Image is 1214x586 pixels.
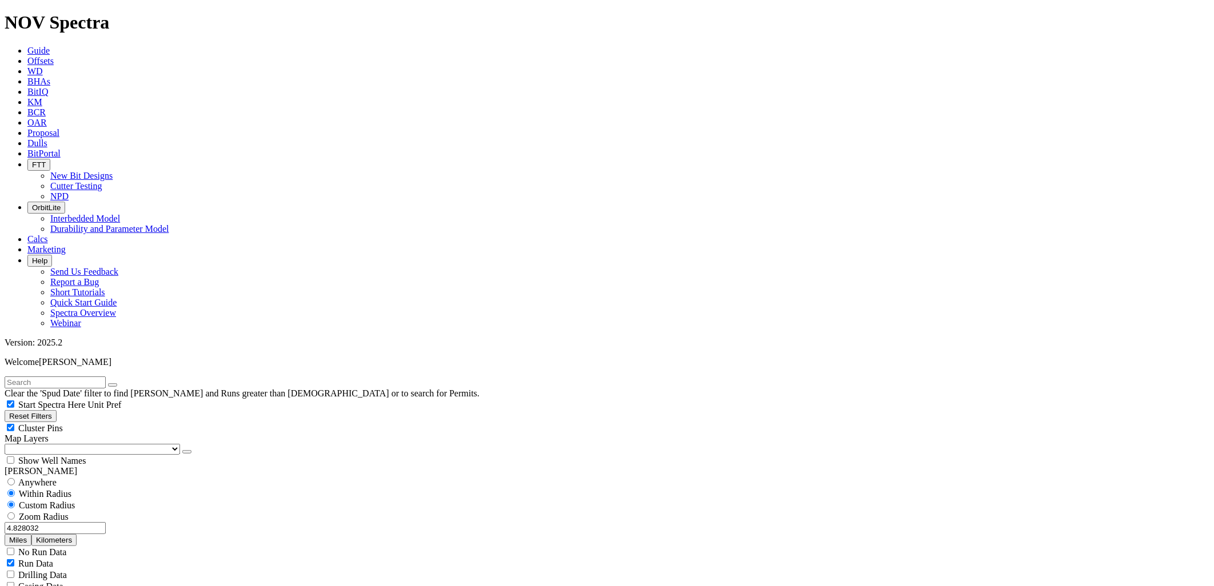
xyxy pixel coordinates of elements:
a: Send Us Feedback [50,267,118,276]
button: Help [27,255,52,267]
h1: NOV Spectra [5,12,1209,33]
span: Run Data [18,559,53,568]
a: Spectra Overview [50,308,116,318]
span: Map Layers [5,434,49,443]
button: Miles [5,534,31,546]
span: Within Radius [19,489,71,499]
span: No Run Data [18,547,66,557]
div: Version: 2025.2 [5,338,1209,348]
span: Unit Pref [87,400,121,410]
a: Quick Start Guide [50,298,117,307]
span: Cluster Pins [18,423,63,433]
span: Start Spectra Here [18,400,85,410]
a: OAR [27,118,47,127]
a: Calcs [27,234,48,244]
a: BHAs [27,77,50,86]
span: [PERSON_NAME] [39,357,111,367]
a: Marketing [27,244,66,254]
a: Proposal [27,128,59,138]
p: Welcome [5,357,1209,367]
span: OrbitLite [32,203,61,212]
a: KM [27,97,42,107]
span: Anywhere [18,477,57,487]
button: OrbitLite [27,202,65,214]
span: Zoom Radius [19,512,69,521]
a: Durability and Parameter Model [50,224,169,234]
a: BitPortal [27,148,61,158]
a: Webinar [50,318,81,328]
span: Clear the 'Spud Date' filter to find [PERSON_NAME] and Runs greater than [DEMOGRAPHIC_DATA] or to... [5,388,480,398]
span: Show Well Names [18,456,86,465]
a: Report a Bug [50,277,99,287]
a: WD [27,66,43,76]
a: Guide [27,46,50,55]
a: Offsets [27,56,54,66]
a: Dulls [27,138,47,148]
input: 0.0 [5,522,106,534]
input: Search [5,376,106,388]
a: NPD [50,191,69,201]
a: BitIQ [27,87,48,97]
span: Custom Radius [19,500,75,510]
a: Short Tutorials [50,287,105,297]
button: FTT [27,159,50,171]
a: New Bit Designs [50,171,113,180]
a: BCR [27,107,46,117]
div: [PERSON_NAME] [5,466,1209,476]
button: Reset Filters [5,410,57,422]
span: FTT [32,160,46,169]
a: Cutter Testing [50,181,102,191]
button: Kilometers [31,534,77,546]
input: Start Spectra Here [7,400,14,408]
span: Help [32,256,47,265]
a: Interbedded Model [50,214,120,223]
span: Drilling Data [18,570,67,580]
